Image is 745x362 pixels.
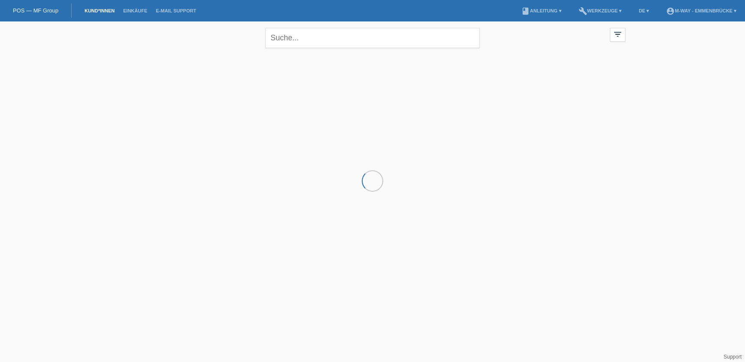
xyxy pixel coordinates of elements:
[119,8,151,13] a: Einkäufe
[574,8,626,13] a: buildWerkzeuge ▾
[265,28,480,48] input: Suche...
[80,8,119,13] a: Kund*innen
[152,8,201,13] a: E-Mail Support
[579,7,587,15] i: build
[662,8,741,13] a: account_circlem-way - Emmenbrücke ▾
[613,30,622,39] i: filter_list
[521,7,530,15] i: book
[724,354,742,360] a: Support
[666,7,675,15] i: account_circle
[13,7,58,14] a: POS — MF Group
[634,8,653,13] a: DE ▾
[517,8,565,13] a: bookAnleitung ▾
